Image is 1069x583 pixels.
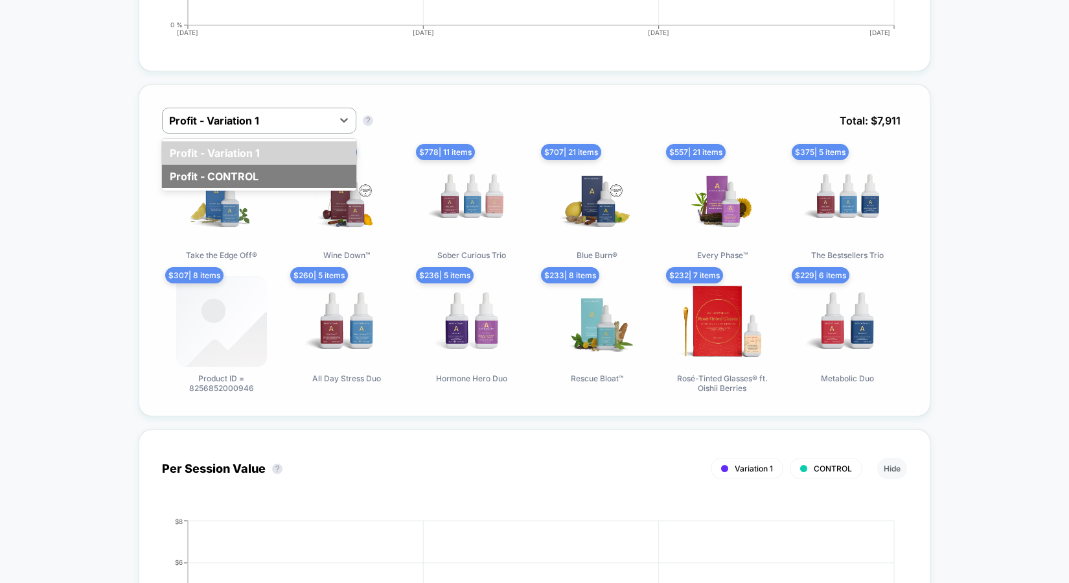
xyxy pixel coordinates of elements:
img: All Day Stress Duo [301,276,392,367]
div: Profit - CONTROL [162,165,356,188]
img: Every Phase™ [677,153,768,244]
img: Metabolic Duo [802,276,893,367]
span: Wine Down™ [323,250,370,260]
img: Blue Burn® [552,153,643,244]
tspan: [DATE] [413,29,434,36]
span: $ 260 | 5 items [290,267,348,283]
tspan: $8 [175,517,183,525]
span: $ 307 | 8 items [165,267,224,283]
span: $ 232 | 7 items [666,267,723,283]
img: Wine Down™ [301,153,392,244]
span: Blue Burn® [577,250,617,260]
tspan: $6 [175,558,183,566]
img: The Bestsellers Trio [802,153,893,244]
tspan: [DATE] [869,29,891,36]
span: CONTROL [814,464,852,473]
img: Rescue Bloat™ [552,276,643,367]
span: $ 236 | 5 items [416,267,474,283]
tspan: [DATE] [177,29,198,36]
span: All Day Stress Duo [312,374,381,383]
span: Hormone Hero Duo [436,374,507,383]
tspan: [DATE] [648,29,669,36]
img: Hormone Hero Duo [426,276,517,367]
span: $ 557 | 21 items [666,144,726,160]
span: Every Phase™ [697,250,748,260]
span: Metabolic Duo [821,374,874,383]
span: $ 707 | 21 items [541,144,601,160]
span: $ 375 | 5 items [792,144,849,160]
span: The Bestsellers Trio [811,250,884,260]
span: Take the Edge Off® [186,250,257,260]
span: Rescue Bloat™ [571,374,623,383]
span: Total: $ 7,911 [833,108,907,134]
tspan: 0 % [170,21,183,29]
div: Profit - Variation 1 [162,141,356,165]
span: Rosé-Tinted Glasses® ft. Oishii Berries [674,374,771,393]
span: Product ID = 8256852000946 [173,374,270,393]
span: $ 229 | 6 items [792,267,849,283]
img: Product ID = 8256852000946 [176,276,267,367]
button: Hide [877,458,907,479]
span: Variation 1 [735,464,773,473]
span: $ 233 | 8 items [541,267,599,283]
button: ? [363,115,373,126]
span: Sober Curious Trio [437,250,506,260]
span: $ 778 | 11 items [416,144,475,160]
button: ? [272,464,282,474]
img: Take the Edge Off® [176,153,267,244]
img: Sober Curious Trio [426,153,517,244]
img: Rosé-Tinted Glasses® ft. Oishii Berries [677,276,768,367]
